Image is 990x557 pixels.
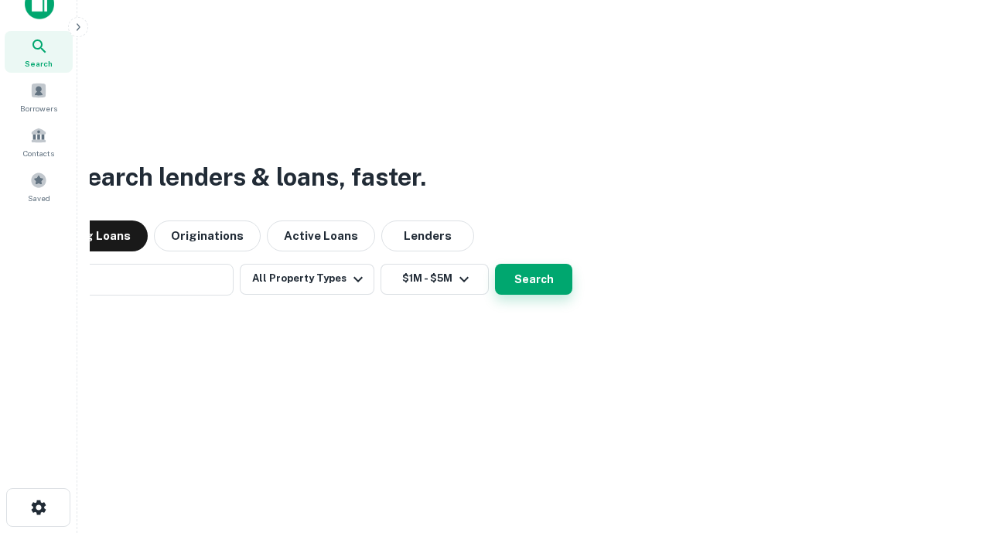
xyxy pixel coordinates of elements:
[495,264,572,295] button: Search
[5,31,73,73] a: Search
[25,57,53,70] span: Search
[240,264,374,295] button: All Property Types
[28,192,50,204] span: Saved
[5,166,73,207] a: Saved
[154,220,261,251] button: Originations
[381,220,474,251] button: Lenders
[20,102,57,114] span: Borrowers
[267,220,375,251] button: Active Loans
[70,159,426,196] h3: Search lenders & loans, faster.
[23,147,54,159] span: Contacts
[381,264,489,295] button: $1M - $5M
[913,433,990,507] iframe: Chat Widget
[5,76,73,118] a: Borrowers
[5,121,73,162] a: Contacts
